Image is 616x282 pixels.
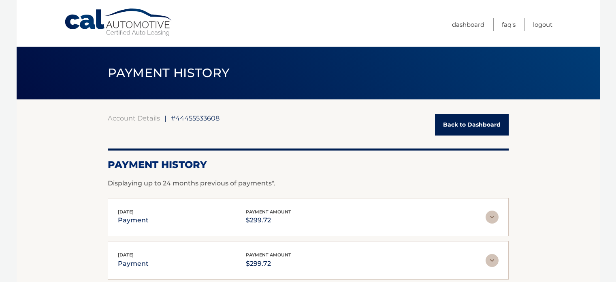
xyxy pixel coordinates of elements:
[164,114,166,122] span: |
[118,209,134,215] span: [DATE]
[108,114,160,122] a: Account Details
[486,254,499,267] img: accordion-rest.svg
[246,209,291,215] span: payment amount
[118,252,134,258] span: [DATE]
[533,18,552,31] a: Logout
[108,159,509,171] h2: Payment History
[435,114,509,136] a: Back to Dashboard
[118,258,149,269] p: payment
[502,18,516,31] a: FAQ's
[171,114,220,122] span: #44455533608
[486,211,499,224] img: accordion-rest.svg
[108,65,230,80] span: PAYMENT HISTORY
[108,179,509,188] p: Displaying up to 24 months previous of payments*.
[64,8,173,37] a: Cal Automotive
[246,252,291,258] span: payment amount
[118,215,149,226] p: payment
[246,258,291,269] p: $299.72
[452,18,484,31] a: Dashboard
[246,215,291,226] p: $299.72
